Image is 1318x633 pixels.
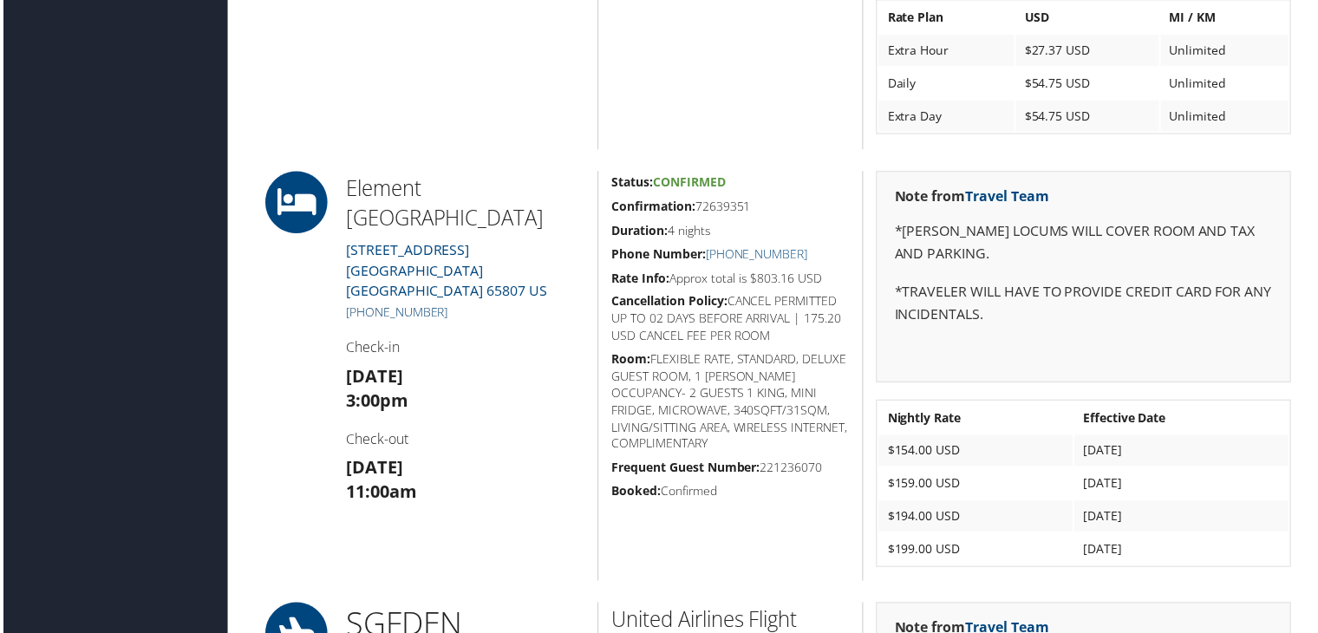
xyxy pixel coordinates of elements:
[611,199,695,215] strong: Confirmation:
[611,352,851,454] h5: FLEXIBLE RATE, STANDARD, DELUXE GUEST ROOM, 1 [PERSON_NAME] OCCUPANCY- 2 GUESTS 1 KING, MINI FRID...
[706,246,808,263] a: [PHONE_NUMBER]
[880,437,1075,468] td: $154.00 USD
[344,174,584,232] h2: Element [GEOGRAPHIC_DATA]
[967,187,1051,206] a: Travel Team
[611,294,851,345] h5: CANCEL PERMITTED UP TO 02 DAYS BEFORE ARRIVAL | 175.20 USD CANCEL FEE PER ROOM
[611,485,661,501] strong: Booked:
[611,199,851,216] h5: 72639351
[344,432,584,451] h4: Check-out
[344,366,401,389] strong: [DATE]
[344,241,546,302] a: [STREET_ADDRESS][GEOGRAPHIC_DATA] [GEOGRAPHIC_DATA] 65807 US
[896,187,1051,206] strong: Note from
[611,174,653,191] strong: Status:
[880,404,1075,435] th: Nightly Rate
[611,223,851,240] h5: 4 nights
[1077,470,1292,501] td: [DATE]
[880,35,1016,66] td: Extra Hour
[611,223,668,239] strong: Duration:
[1018,101,1162,132] td: $54.75 USD
[1077,437,1292,468] td: [DATE]
[880,68,1016,99] td: Daily
[1164,2,1292,33] th: MI / KM
[1077,536,1292,567] td: [DATE]
[880,2,1016,33] th: Rate Plan
[611,271,851,288] h5: Approx total is $803.16 USD
[344,305,447,322] a: [PHONE_NUMBER]
[611,485,851,502] h5: Confirmed
[344,482,415,506] strong: 11:00am
[896,283,1276,327] p: *TRAVELER WILL HAVE TO PROVIDE CREDIT CARD FOR ANY INCIDENTALS.
[611,461,851,479] h5: 221236070
[880,503,1075,534] td: $194.00 USD
[1077,503,1292,534] td: [DATE]
[611,352,650,369] strong: Room:
[880,470,1075,501] td: $159.00 USD
[1018,35,1162,66] td: $27.37 USD
[1077,404,1292,435] th: Effective Date
[1164,101,1292,132] td: Unlimited
[611,246,706,263] strong: Phone Number:
[1018,2,1162,33] th: USD
[1164,35,1292,66] td: Unlimited
[880,101,1016,132] td: Extra Day
[611,294,728,310] strong: Cancellation Policy:
[344,390,407,414] strong: 3:00pm
[880,536,1075,567] td: $199.00 USD
[611,461,760,478] strong: Frequent Guest Number:
[653,174,726,191] span: Confirmed
[344,458,401,481] strong: [DATE]
[611,271,669,287] strong: Rate Info:
[1164,68,1292,99] td: Unlimited
[1018,68,1162,99] td: $54.75 USD
[344,339,584,358] h4: Check-in
[896,221,1276,265] p: *[PERSON_NAME] LOCUMS WILL COVER ROOM AND TAX AND PARKING.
